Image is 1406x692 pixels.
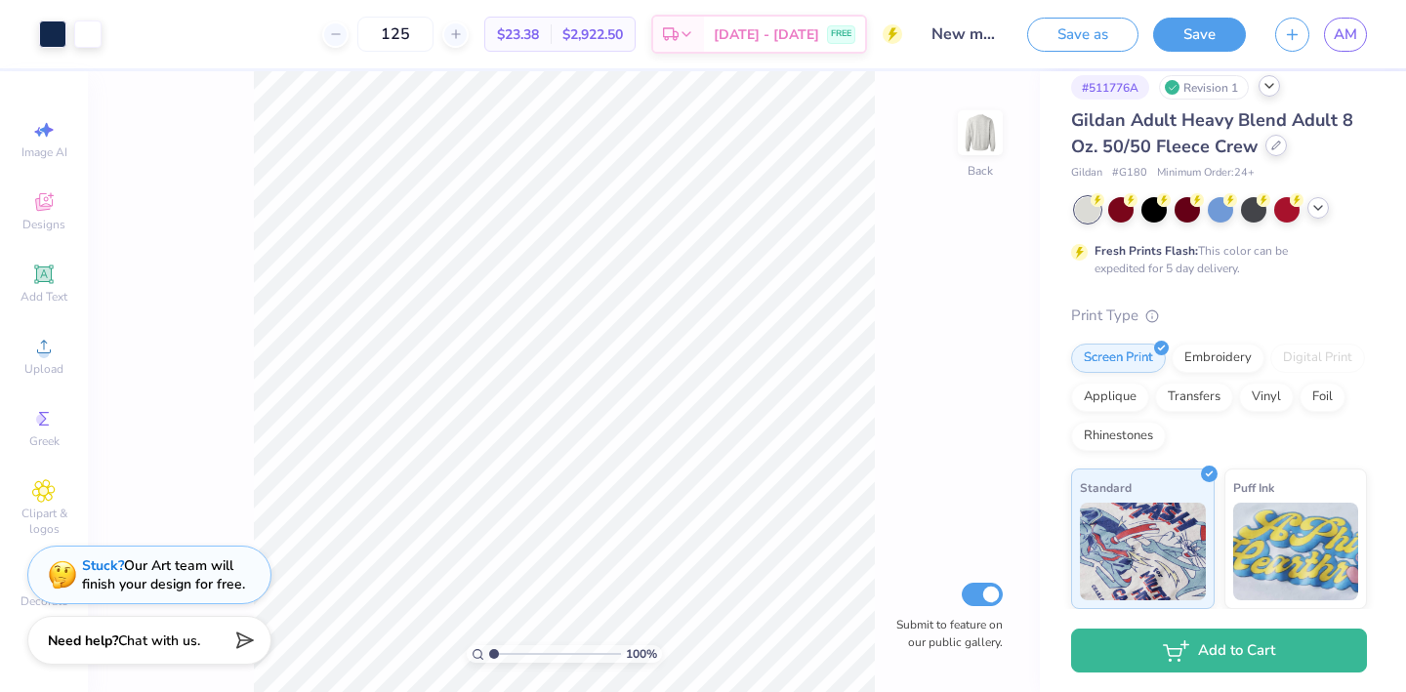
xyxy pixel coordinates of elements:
button: Save as [1027,18,1138,52]
strong: Stuck? [82,556,124,575]
button: Add to Cart [1071,629,1367,672]
div: Revision 1 [1159,75,1249,100]
span: Clipart & logos [10,506,78,537]
span: Puff Ink [1233,477,1274,498]
div: Applique [1071,383,1149,412]
span: Gildan Adult Heavy Blend Adult 8 Oz. 50/50 Fleece Crew [1071,108,1353,158]
span: AM [1334,23,1357,46]
div: Screen Print [1071,344,1166,373]
span: Gildan [1071,165,1102,182]
div: Foil [1300,383,1345,412]
div: This color can be expedited for 5 day delivery. [1095,242,1335,277]
span: Image AI [21,144,67,160]
input: – – [357,17,434,52]
span: $23.38 [497,24,539,45]
img: Puff Ink [1233,503,1359,600]
strong: Fresh Prints Flash: [1095,243,1198,259]
span: Add Text [21,289,67,305]
span: Greek [29,433,60,449]
div: Our Art team will finish your design for free. [82,556,245,593]
span: # G180 [1112,165,1147,182]
span: 100 % [626,645,657,663]
input: Untitled Design [917,15,1013,54]
span: $2,922.50 [562,24,623,45]
div: # 511776A [1071,75,1149,100]
button: Save [1153,18,1246,52]
div: Transfers [1155,383,1233,412]
div: Digital Print [1270,344,1365,373]
label: Submit to feature on our public gallery. [886,616,1003,651]
a: AM [1324,18,1367,52]
div: Print Type [1071,305,1367,327]
span: FREE [831,27,851,41]
div: Embroidery [1172,344,1264,373]
strong: Need help? [48,631,118,650]
div: Back [968,162,993,180]
img: Back [961,113,1000,152]
span: Upload [24,361,63,377]
span: Decorate [21,593,67,609]
div: Rhinestones [1071,422,1166,451]
span: Standard [1080,477,1132,498]
div: Vinyl [1239,383,1294,412]
span: Minimum Order: 24 + [1157,165,1255,182]
span: Designs [22,217,65,232]
img: Standard [1080,503,1206,600]
span: [DATE] - [DATE] [714,24,819,45]
span: Chat with us. [118,631,200,650]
